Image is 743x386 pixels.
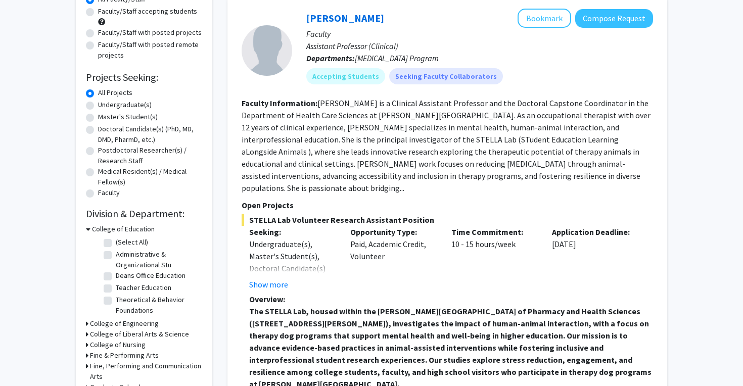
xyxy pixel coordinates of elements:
[389,68,503,84] mat-chip: Seeking Faculty Collaborators
[249,226,335,238] p: Seeking:
[98,166,202,187] label: Medical Resident(s) / Medical Fellow(s)
[98,87,132,98] label: All Projects
[249,294,285,304] strong: Overview:
[90,350,159,361] h3: Fine & Performing Arts
[98,124,202,145] label: Doctoral Candidate(s) (PhD, MD, DMD, PharmD, etc.)
[552,226,638,238] p: Application Deadline:
[116,249,200,270] label: Administrative & Organizational Stu
[98,187,120,198] label: Faculty
[306,12,384,24] a: [PERSON_NAME]
[86,208,202,220] h2: Division & Department:
[249,278,288,291] button: Show more
[242,98,651,193] fg-read-more: [PERSON_NAME] is a Clinical Assistant Professor and the Doctoral Capstone Coordinator in the Depa...
[306,40,653,52] p: Assistant Professor (Clinical)
[343,226,444,291] div: Paid, Academic Credit, Volunteer
[518,9,571,28] button: Add Christine Kivlen to Bookmarks
[98,39,202,61] label: Faculty/Staff with posted remote projects
[98,27,202,38] label: Faculty/Staff with posted projects
[116,282,171,293] label: Teacher Education
[306,53,355,63] b: Departments:
[90,318,159,329] h3: College of Engineering
[350,226,436,238] p: Opportunity Type:
[90,340,146,350] h3: College of Nursing
[98,112,158,122] label: Master's Student(s)
[86,71,202,83] h2: Projects Seeking:
[116,270,185,281] label: Deans Office Education
[451,226,537,238] p: Time Commitment:
[249,238,335,335] div: Undergraduate(s), Master's Student(s), Doctoral Candidate(s) (PhD, MD, DMD, PharmD, etc.), Postdo...
[306,68,385,84] mat-chip: Accepting Students
[116,237,148,248] label: (Select All)
[116,295,200,316] label: Theoretical & Behavior Foundations
[90,361,202,382] h3: Fine, Performing and Communication Arts
[306,28,653,40] p: Faculty
[355,53,439,63] span: [MEDICAL_DATA] Program
[98,145,202,166] label: Postdoctoral Researcher(s) / Research Staff
[575,9,653,28] button: Compose Request to Christine Kivlen
[90,329,189,340] h3: College of Liberal Arts & Science
[8,341,43,378] iframe: Chat
[242,98,317,108] b: Faculty Information:
[98,100,152,110] label: Undergraduate(s)
[242,199,653,211] p: Open Projects
[242,214,653,226] span: STELLA Lab Volunteer Research Assistant Position
[544,226,645,291] div: [DATE]
[444,226,545,291] div: 10 - 15 hours/week
[98,6,197,17] label: Faculty/Staff accepting students
[92,224,155,234] h3: College of Education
